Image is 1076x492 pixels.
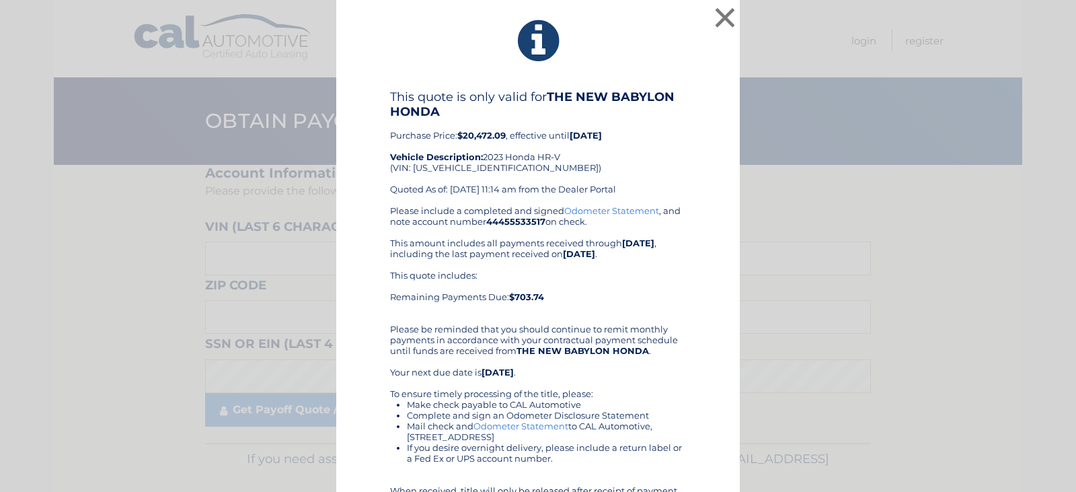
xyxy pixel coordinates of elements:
[390,90,675,119] b: THE NEW BABYLON HONDA
[712,4,738,31] button: ×
[473,421,568,431] a: Odometer Statement
[622,238,654,248] b: [DATE]
[390,151,483,162] strong: Vehicle Description:
[407,421,686,442] li: Mail check and to CAL Automotive, [STREET_ADDRESS]
[516,345,649,356] b: THE NEW BABYLON HONDA
[563,248,595,259] b: [DATE]
[482,367,514,378] b: [DATE]
[509,291,544,302] b: $703.74
[486,216,545,227] b: 44455533517
[390,90,686,205] div: Purchase Price: , effective until 2023 Honda HR-V (VIN: [US_VEHICLE_IDENTIFICATION_NUMBER]) Quote...
[390,90,686,119] h4: This quote is only valid for
[407,399,686,410] li: Make check payable to CAL Automotive
[570,130,602,141] b: [DATE]
[564,205,659,216] a: Odometer Statement
[407,442,686,464] li: If you desire overnight delivery, please include a return label or a Fed Ex or UPS account number.
[457,130,506,141] b: $20,472.09
[407,410,686,421] li: Complete and sign an Odometer Disclosure Statement
[390,270,686,313] div: This quote includes: Remaining Payments Due:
